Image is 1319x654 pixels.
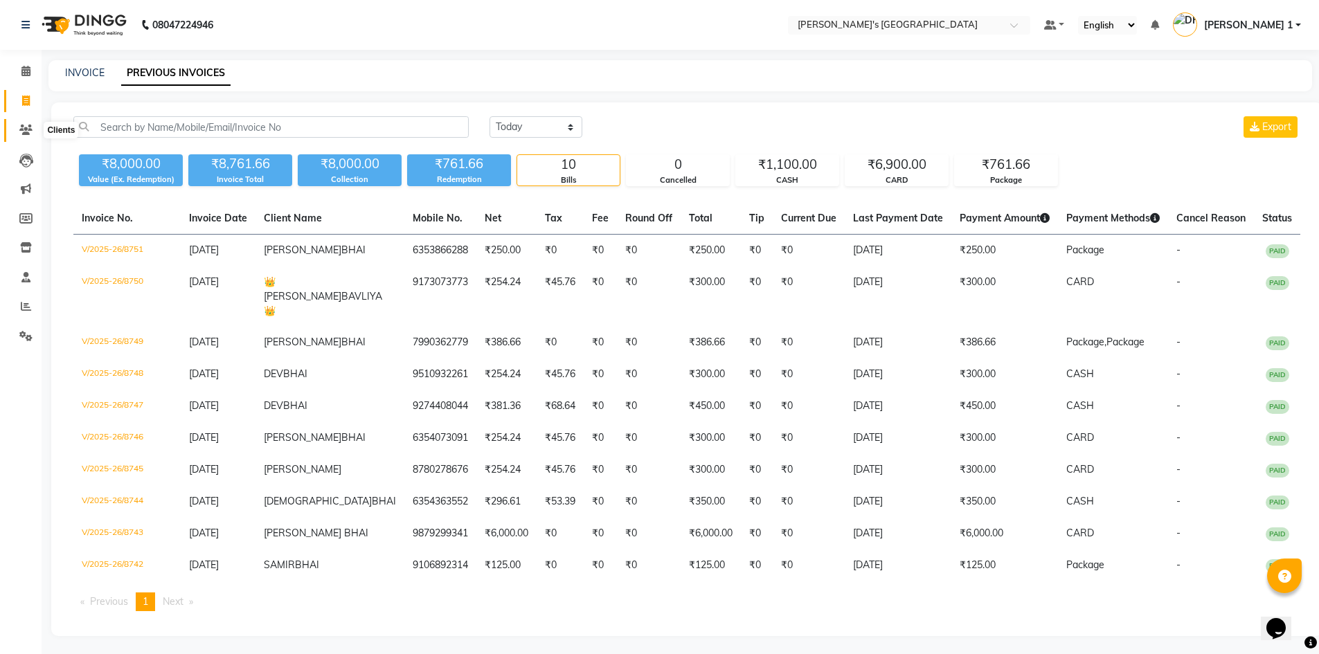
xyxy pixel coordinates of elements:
[1066,495,1094,507] span: CASH
[1066,244,1104,256] span: Package
[951,358,1058,390] td: ₹300.00
[65,66,105,79] a: INVOICE
[73,454,181,486] td: V/2025-26/8745
[845,155,948,174] div: ₹6,900.00
[845,235,951,267] td: [DATE]
[537,422,584,454] td: ₹45.76
[404,486,476,518] td: 6354363552
[955,174,1057,186] div: Package
[189,399,219,412] span: [DATE]
[1176,212,1246,224] span: Cancel Reason
[1266,336,1289,350] span: PAID
[341,431,366,444] span: BHAI
[1066,275,1094,288] span: CARD
[592,212,609,224] span: Fee
[845,422,951,454] td: [DATE]
[617,235,681,267] td: ₹0
[35,6,130,44] img: logo
[1066,399,1094,412] span: CASH
[584,358,617,390] td: ₹0
[79,154,183,174] div: ₹8,000.00
[627,155,729,174] div: 0
[163,595,183,608] span: Next
[189,336,219,348] span: [DATE]
[476,549,537,581] td: ₹125.00
[404,327,476,358] td: 7990362779
[545,212,562,224] span: Tax
[1066,336,1106,348] span: Package,
[121,61,231,86] a: PREVIOUS INVOICES
[741,549,773,581] td: ₹0
[143,595,148,608] span: 1
[741,358,773,390] td: ₹0
[681,454,741,486] td: ₹300.00
[1176,244,1181,256] span: -
[951,235,1058,267] td: ₹250.00
[845,454,951,486] td: [DATE]
[404,266,476,327] td: 9173073773
[189,495,219,507] span: [DATE]
[617,422,681,454] td: ₹0
[73,358,181,390] td: V/2025-26/8748
[951,266,1058,327] td: ₹300.00
[537,235,584,267] td: ₹0
[413,212,463,224] span: Mobile No.
[1266,244,1289,258] span: PAID
[853,212,943,224] span: Last Payment Date
[404,454,476,486] td: 8780278676
[1176,367,1181,380] span: -
[845,518,951,549] td: [DATE]
[741,327,773,358] td: ₹0
[79,174,183,185] div: Value (Ex. Redemption)
[1266,276,1289,290] span: PAID
[951,327,1058,358] td: ₹386.66
[749,212,764,224] span: Tip
[773,266,845,327] td: ₹0
[189,212,247,224] span: Invoice Date
[1266,559,1289,573] span: PAID
[298,154,402,174] div: ₹8,000.00
[584,422,617,454] td: ₹0
[537,454,584,486] td: ₹45.76
[845,266,951,327] td: [DATE]
[73,116,469,138] input: Search by Name/Mobile/Email/Invoice No
[537,358,584,390] td: ₹45.76
[188,154,292,174] div: ₹8,761.66
[736,174,838,186] div: CASH
[681,549,741,581] td: ₹125.00
[1176,527,1181,539] span: -
[1266,432,1289,446] span: PAID
[1173,12,1197,37] img: DHRUV DAVE 1
[584,486,617,518] td: ₹0
[681,422,741,454] td: ₹300.00
[1176,495,1181,507] span: -
[264,212,322,224] span: Client Name
[773,390,845,422] td: ₹0
[264,558,295,571] span: SAMIR
[955,155,1057,174] div: ₹761.66
[951,549,1058,581] td: ₹125.00
[283,367,307,380] span: BHAI
[295,558,319,571] span: BHAI
[341,244,366,256] span: BHAI
[617,454,681,486] td: ₹0
[1266,496,1289,509] span: PAID
[73,486,181,518] td: V/2025-26/8744
[960,212,1050,224] span: Payment Amount
[681,358,741,390] td: ₹300.00
[264,367,283,380] span: DEV
[537,266,584,327] td: ₹45.76
[189,431,219,444] span: [DATE]
[584,235,617,267] td: ₹0
[741,235,773,267] td: ₹0
[1176,336,1181,348] span: -
[189,463,219,475] span: [DATE]
[264,431,341,444] span: [PERSON_NAME]
[476,390,537,422] td: ₹381.36
[1106,336,1145,348] span: Package
[537,549,584,581] td: ₹0
[584,518,617,549] td: ₹0
[773,518,845,549] td: ₹0
[741,454,773,486] td: ₹0
[485,212,501,224] span: Net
